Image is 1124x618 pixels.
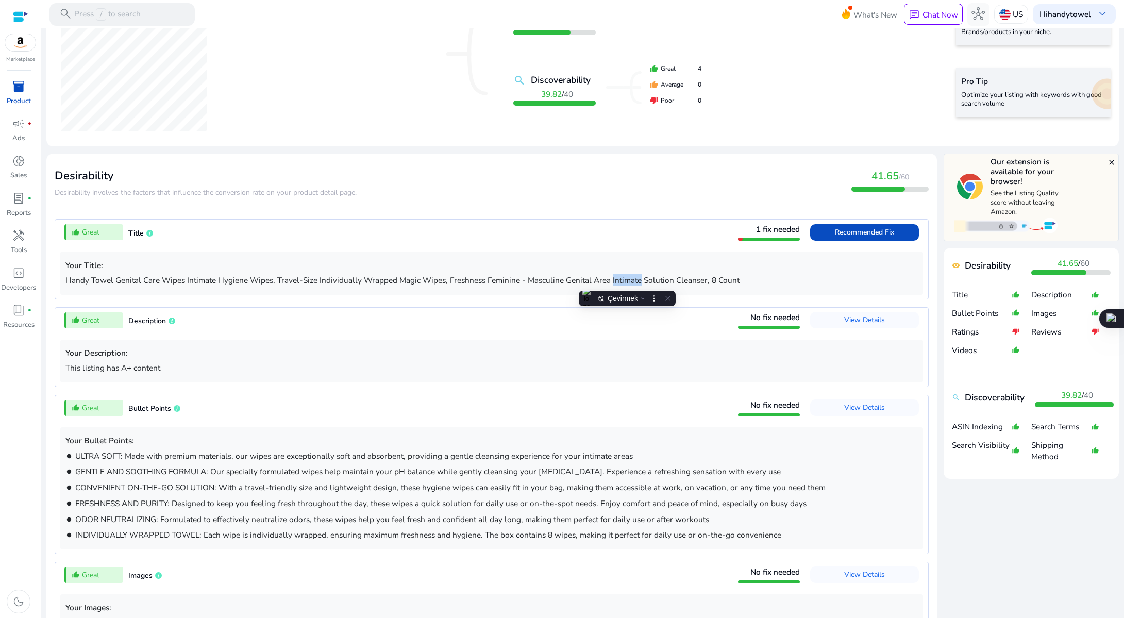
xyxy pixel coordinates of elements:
[7,208,31,219] p: Reports
[65,274,918,286] p: Handy Towel Genital Care Wipes Intimate Hygiene Wipes, Travel-Size Individually Wrapped Magic Wip...
[128,571,153,580] span: Images
[952,421,1012,432] p: ASIN Indexing
[65,500,73,507] mat-icon: brightness_1
[1048,9,1091,20] b: handytowel
[6,56,35,63] p: Marketplace
[952,440,1012,462] p: Search Visibility
[5,34,36,51] img: amazon.svg
[1012,417,1020,436] mat-icon: thumb_up_alt
[650,64,658,73] mat-icon: thumb_up
[844,570,885,579] span: View Details
[74,8,141,21] p: Press to search
[1061,390,1082,400] b: 39.82
[12,155,25,168] span: donut_small
[1012,341,1020,359] mat-icon: thumb_up_alt
[1031,440,1091,462] p: Shipping Method
[7,96,31,107] p: Product
[922,9,958,20] p: Chat Now
[1039,10,1091,18] p: Hi
[1,283,36,293] p: Developers
[1012,304,1020,323] mat-icon: thumb_up_alt
[82,227,99,238] span: Great
[27,196,32,201] span: fiber_manual_record
[957,174,983,199] img: chrome-logo.svg
[1031,421,1091,432] p: Search Terms
[899,172,909,182] span: /60
[810,224,919,241] button: Recommended Fix
[810,399,919,416] button: View Details
[650,80,658,89] mat-icon: thumb_up
[853,6,897,24] span: What's New
[1058,258,1089,269] span: /
[27,308,32,313] span: fiber_manual_record
[96,8,106,21] span: /
[650,80,701,89] div: Average
[513,74,526,87] mat-icon: search
[65,436,918,445] h5: Your Bullet Points:
[65,531,73,539] mat-icon: brightness_1
[55,169,357,182] h3: Desirability
[75,498,807,509] span: FRESHNESS AND PURITY: Designed to keep you feeling fresh throughout the day, these wipes a quick ...
[72,404,80,412] mat-icon: thumb_up_alt
[12,80,25,93] span: inventory_2
[1031,326,1091,338] p: Reviews
[650,96,701,105] div: Poor
[909,9,920,21] span: chat
[1012,286,1020,304] mat-icon: thumb_up_alt
[65,468,73,475] mat-icon: brightness_1
[65,516,73,523] mat-icon: brightness_1
[810,312,919,328] button: View Details
[12,229,25,242] span: handyman
[961,77,1105,86] h5: Pro Tip
[844,403,885,412] span: View Details
[75,514,709,525] span: ODOR NEUTRALIZING: Formulated to effectively neutralize odors, these wipes help you feel fresh an...
[1061,390,1093,400] span: /
[531,73,591,87] b: Discoverability
[82,570,99,580] span: Great
[65,348,918,358] h5: Your Description:
[10,171,27,181] p: Sales
[999,9,1011,20] img: us.svg
[1096,7,1109,21] span: keyboard_arrow_down
[756,224,800,235] span: 1 fix needed
[1084,390,1093,400] span: 40
[72,571,80,579] mat-icon: thumb_up_alt
[59,7,72,21] span: search
[1031,308,1091,319] p: Images
[952,345,1012,356] p: Videos
[1012,322,1020,341] mat-icon: thumb_down_alt
[650,64,701,73] div: Great
[65,453,73,460] mat-icon: brightness_1
[82,403,99,413] span: Great
[72,316,80,324] mat-icon: thumb_up_alt
[1012,436,1020,465] mat-icon: thumb_up_alt
[698,80,701,89] span: 0
[11,245,27,256] p: Tools
[971,7,985,21] span: hub
[904,4,962,25] button: chatChat Now
[991,189,1060,216] p: See the Listing Quality score without leaving Amazon.
[1091,322,1099,341] mat-icon: thumb_down_alt
[1031,289,1091,300] p: Description
[12,133,25,144] p: Ads
[750,399,800,410] span: No fix needed
[952,326,1012,338] p: Ratings
[967,3,990,26] button: hub
[541,89,573,99] span: /
[12,192,25,205] span: lab_profile
[965,391,1025,404] b: Discoverability
[1091,436,1099,465] mat-icon: thumb_up_alt
[541,89,562,99] b: 39.82
[564,89,573,99] span: 40
[128,404,171,413] span: Bullet Points
[65,362,918,374] p: This listing has A+ content
[72,228,80,237] mat-icon: thumb_up_alt
[82,315,99,326] span: Great
[965,259,1011,272] b: Desirability
[991,157,1060,187] h5: Our extension is available for your browser!
[27,122,32,126] span: fiber_manual_record
[128,228,144,238] span: Title
[650,96,658,105] mat-icon: thumb_down
[1091,286,1099,304] mat-icon: thumb_up_alt
[750,566,800,577] span: No fix needed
